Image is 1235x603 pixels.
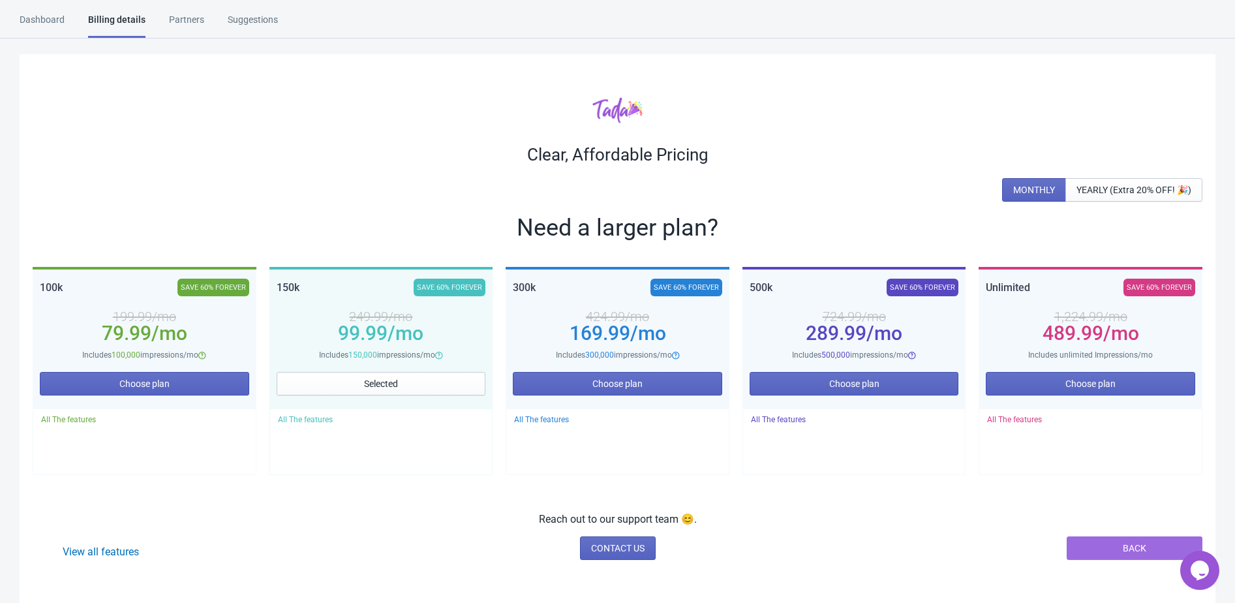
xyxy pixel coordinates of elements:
[41,415,96,424] span: All The features
[1123,543,1146,553] span: BACK
[348,350,377,360] span: 150,000
[319,350,435,360] span: Includes impressions/mo
[987,415,1042,424] span: All The features
[514,415,569,424] span: All The features
[513,328,722,339] div: 169.99
[40,279,63,296] div: 100k
[751,415,806,424] span: All The features
[1065,178,1202,202] button: YEARLY (Extra 20% OFF! 🎉)
[1076,185,1191,195] span: YEARLY (Extra 20% OFF! 🎉)
[887,279,958,296] div: SAVE 60% FOREVER
[591,543,645,553] span: CONTACT US
[556,350,672,360] span: Includes impressions/mo
[986,328,1195,339] div: 489.99
[513,279,536,296] div: 300k
[20,13,65,36] div: Dashboard
[40,311,249,322] div: 199.99 /mo
[112,350,140,360] span: 100,000
[277,279,299,296] div: 150k
[177,279,249,296] div: SAVE 60% FOREVER
[750,372,959,395] button: Choose plan
[388,322,423,345] span: /mo
[1123,279,1195,296] div: SAVE 60% FOREVER
[792,350,908,360] span: Includes impressions/mo
[63,546,139,558] a: View all features
[986,311,1195,322] div: 1,224.99 /mo
[228,13,278,36] div: Suggestions
[821,350,850,360] span: 500,000
[539,512,697,527] p: Reach out to our support team 😊.
[1103,322,1139,345] span: /mo
[33,217,1202,238] div: Need a larger plan?
[364,379,398,389] span: Selected
[750,311,959,322] div: 724.99 /mo
[1180,551,1222,590] iframe: chat widget
[33,144,1202,165] div: Clear, Affordable Pricing
[513,372,722,395] button: Choose plan
[82,350,198,360] span: Includes impressions/mo
[414,279,485,296] div: SAVE 60% FOREVER
[986,372,1195,395] button: Choose plan
[630,322,666,345] span: /mo
[169,13,204,36] div: Partners
[151,322,187,345] span: /mo
[40,328,249,339] div: 79.99
[750,328,959,339] div: 289.99
[650,279,722,296] div: SAVE 60% FOREVER
[277,311,486,322] div: 249.99 /mo
[1013,185,1055,195] span: MONTHLY
[88,13,145,38] div: Billing details
[1028,350,1153,360] span: Includes unlimited Impressions/mo
[866,322,902,345] span: /mo
[986,279,1030,296] div: Unlimited
[580,536,656,560] a: CONTACT US
[592,97,643,123] img: tadacolor.png
[1002,178,1066,202] button: MONTHLY
[1065,379,1116,389] span: Choose plan
[277,328,486,339] div: 99.99
[278,415,333,424] span: All The features
[119,379,170,389] span: Choose plan
[40,372,249,395] button: Choose plan
[513,311,722,322] div: 424.99 /mo
[585,350,614,360] span: 300,000
[1067,536,1202,560] button: BACK
[750,279,772,296] div: 500k
[592,379,643,389] span: Choose plan
[277,372,486,395] button: Selected
[829,379,879,389] span: Choose plan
